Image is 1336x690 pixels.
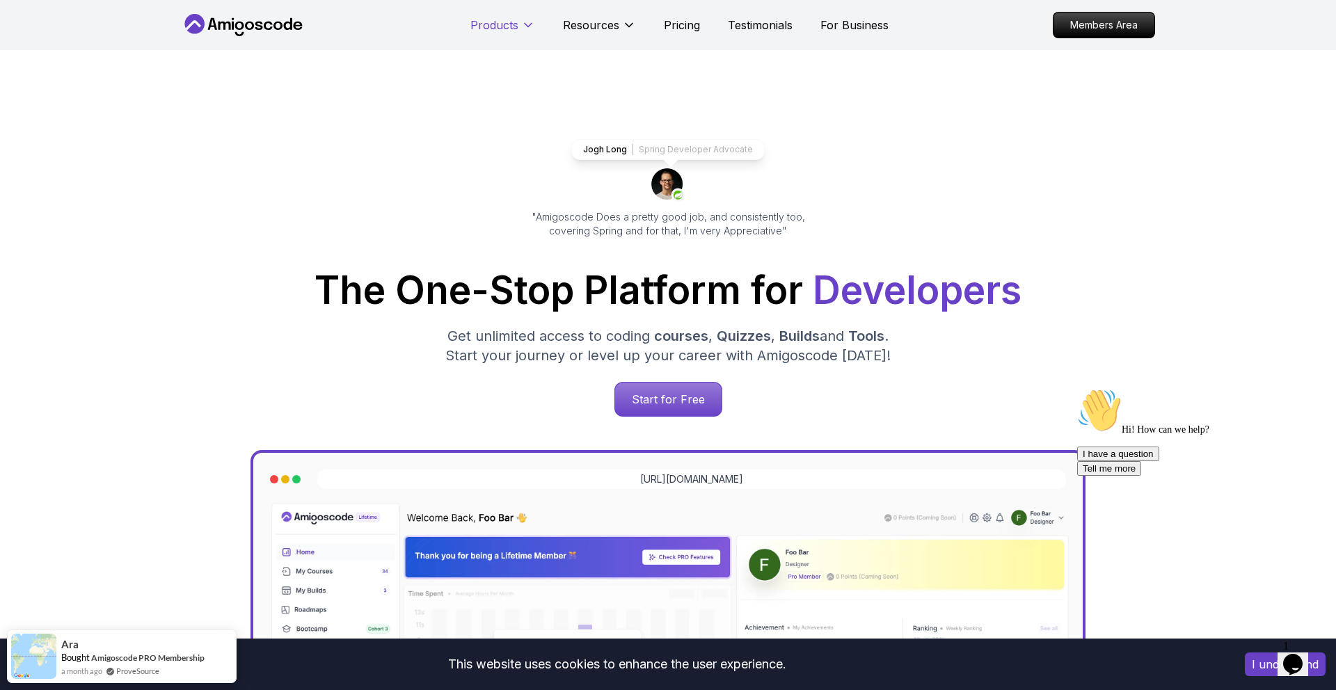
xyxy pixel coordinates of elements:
button: Tell me more [6,79,70,93]
img: josh long [651,168,685,202]
a: Start for Free [614,382,722,417]
button: Resources [563,17,636,45]
h1: The One-Stop Platform for [192,271,1144,310]
span: Builds [779,328,820,344]
a: For Business [820,17,889,33]
p: Start for Free [615,383,722,416]
span: Bought [61,652,90,663]
a: [URL][DOMAIN_NAME] [640,472,743,486]
p: Products [470,17,518,33]
p: Get unlimited access to coding , , and . Start your journey or level up your career with Amigosco... [434,326,902,365]
p: "Amigoscode Does a pretty good job, and consistently too, covering Spring and for that, I'm very ... [512,210,824,238]
p: Resources [563,17,619,33]
img: :wave: [6,6,50,50]
img: provesource social proof notification image [11,634,56,679]
button: I have a question [6,64,88,79]
iframe: chat widget [1278,634,1322,676]
button: Accept cookies [1245,652,1326,676]
span: Ara [61,639,79,650]
span: Developers [813,267,1021,313]
span: Hi! How can we help? [6,42,138,52]
div: 👋Hi! How can we help?I have a questionTell me more [6,6,256,93]
div: This website uses cookies to enhance the user experience. [10,649,1224,680]
a: Amigoscode PRO Membership [91,652,205,663]
a: ProveSource [116,665,159,677]
a: Testimonials [728,17,793,33]
p: Members Area [1053,13,1154,38]
span: a month ago [61,665,102,677]
a: Members Area [1053,12,1155,38]
p: Jogh Long [583,144,627,155]
span: Tools [848,328,884,344]
button: Products [470,17,535,45]
span: Quizzes [717,328,771,344]
span: courses [654,328,708,344]
a: Pricing [664,17,700,33]
iframe: chat widget [1072,383,1322,627]
p: Spring Developer Advocate [639,144,753,155]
